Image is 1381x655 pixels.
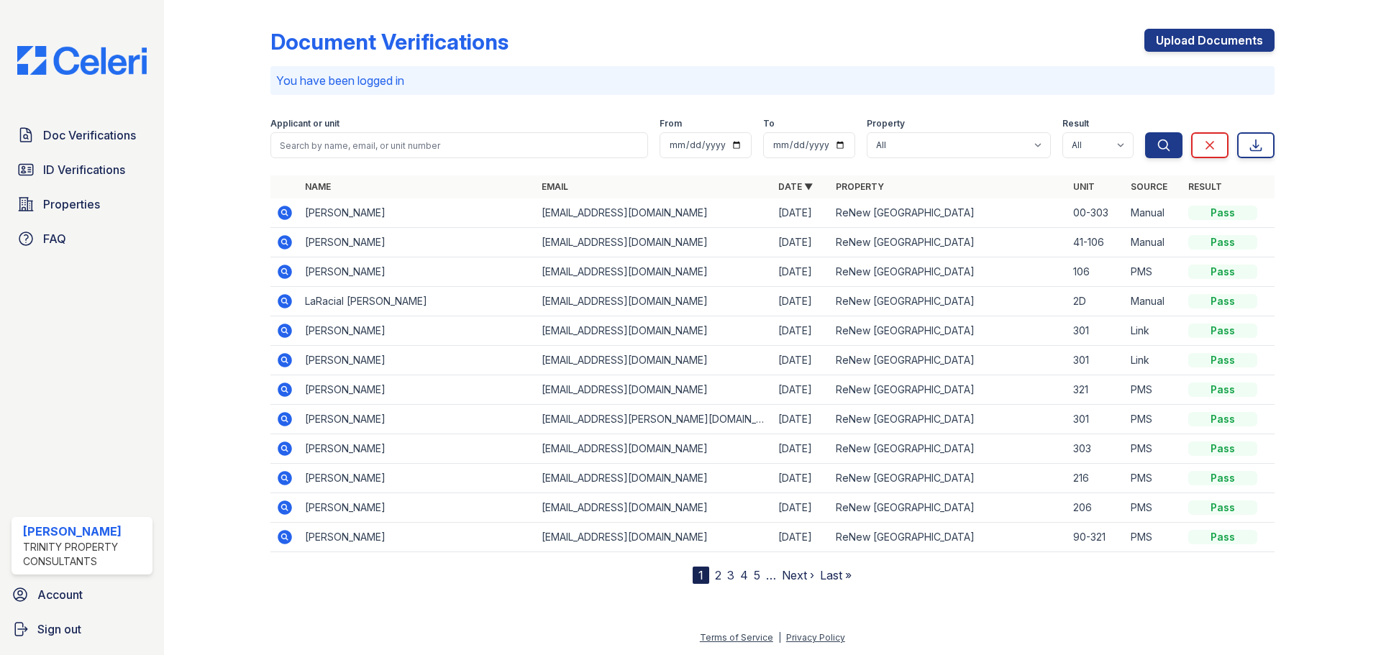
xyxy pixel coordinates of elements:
[299,257,536,287] td: [PERSON_NAME]
[1062,118,1089,129] label: Result
[6,615,158,643] a: Sign out
[1125,493,1182,523] td: PMS
[1125,523,1182,552] td: PMS
[299,434,536,464] td: [PERSON_NAME]
[1131,181,1167,192] a: Source
[763,118,775,129] label: To
[536,493,772,523] td: [EMAIL_ADDRESS][DOMAIN_NAME]
[1067,405,1125,434] td: 301
[1125,405,1182,434] td: PMS
[43,230,66,247] span: FAQ
[536,523,772,552] td: [EMAIL_ADDRESS][DOMAIN_NAME]
[1188,206,1257,220] div: Pass
[536,316,772,346] td: [EMAIL_ADDRESS][DOMAIN_NAME]
[867,118,905,129] label: Property
[772,434,830,464] td: [DATE]
[1067,346,1125,375] td: 301
[299,405,536,434] td: [PERSON_NAME]
[1188,324,1257,338] div: Pass
[700,632,773,643] a: Terms of Service
[270,132,648,158] input: Search by name, email, or unit number
[715,568,721,582] a: 2
[299,287,536,316] td: LaRacial [PERSON_NAME]
[830,405,1067,434] td: ReNew [GEOGRAPHIC_DATA]
[1188,412,1257,426] div: Pass
[1067,316,1125,346] td: 301
[1188,353,1257,367] div: Pass
[1067,257,1125,287] td: 106
[1125,375,1182,405] td: PMS
[1188,265,1257,279] div: Pass
[299,493,536,523] td: [PERSON_NAME]
[1067,434,1125,464] td: 303
[772,375,830,405] td: [DATE]
[727,568,734,582] a: 3
[772,228,830,257] td: [DATE]
[772,257,830,287] td: [DATE]
[772,316,830,346] td: [DATE]
[43,127,136,144] span: Doc Verifications
[1067,228,1125,257] td: 41-106
[778,632,781,643] div: |
[536,464,772,493] td: [EMAIL_ADDRESS][DOMAIN_NAME]
[299,464,536,493] td: [PERSON_NAME]
[536,198,772,228] td: [EMAIL_ADDRESS][DOMAIN_NAME]
[299,346,536,375] td: [PERSON_NAME]
[37,586,83,603] span: Account
[1067,375,1125,405] td: 321
[1125,346,1182,375] td: Link
[740,568,748,582] a: 4
[43,161,125,178] span: ID Verifications
[830,287,1067,316] td: ReNew [GEOGRAPHIC_DATA]
[830,493,1067,523] td: ReNew [GEOGRAPHIC_DATA]
[660,118,682,129] label: From
[12,155,152,184] a: ID Verifications
[786,632,845,643] a: Privacy Policy
[772,493,830,523] td: [DATE]
[1188,383,1257,397] div: Pass
[772,523,830,552] td: [DATE]
[305,181,331,192] a: Name
[12,224,152,253] a: FAQ
[536,257,772,287] td: [EMAIL_ADDRESS][DOMAIN_NAME]
[772,198,830,228] td: [DATE]
[299,523,536,552] td: [PERSON_NAME]
[23,540,147,569] div: Trinity Property Consultants
[830,523,1067,552] td: ReNew [GEOGRAPHIC_DATA]
[1067,464,1125,493] td: 216
[12,121,152,150] a: Doc Verifications
[766,567,776,584] span: …
[830,316,1067,346] td: ReNew [GEOGRAPHIC_DATA]
[37,620,81,638] span: Sign out
[1188,181,1222,192] a: Result
[782,568,814,582] a: Next ›
[299,316,536,346] td: [PERSON_NAME]
[536,405,772,434] td: [EMAIL_ADDRESS][PERSON_NAME][DOMAIN_NAME]
[299,198,536,228] td: [PERSON_NAME]
[772,287,830,316] td: [DATE]
[693,567,709,584] div: 1
[1125,257,1182,287] td: PMS
[830,434,1067,464] td: ReNew [GEOGRAPHIC_DATA]
[830,198,1067,228] td: ReNew [GEOGRAPHIC_DATA]
[830,346,1067,375] td: ReNew [GEOGRAPHIC_DATA]
[1067,198,1125,228] td: 00-303
[1188,294,1257,308] div: Pass
[830,464,1067,493] td: ReNew [GEOGRAPHIC_DATA]
[1125,228,1182,257] td: Manual
[6,46,158,75] img: CE_Logo_Blue-a8612792a0a2168367f1c8372b55b34899dd931a85d93a1a3d3e32e68fde9ad4.png
[43,196,100,213] span: Properties
[1144,29,1275,52] a: Upload Documents
[830,257,1067,287] td: ReNew [GEOGRAPHIC_DATA]
[820,568,852,582] a: Last »
[1125,198,1182,228] td: Manual
[299,228,536,257] td: [PERSON_NAME]
[830,228,1067,257] td: ReNew [GEOGRAPHIC_DATA]
[1188,235,1257,249] div: Pass
[754,568,760,582] a: 5
[1188,441,1257,456] div: Pass
[1125,434,1182,464] td: PMS
[772,464,830,493] td: [DATE]
[1125,316,1182,346] td: Link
